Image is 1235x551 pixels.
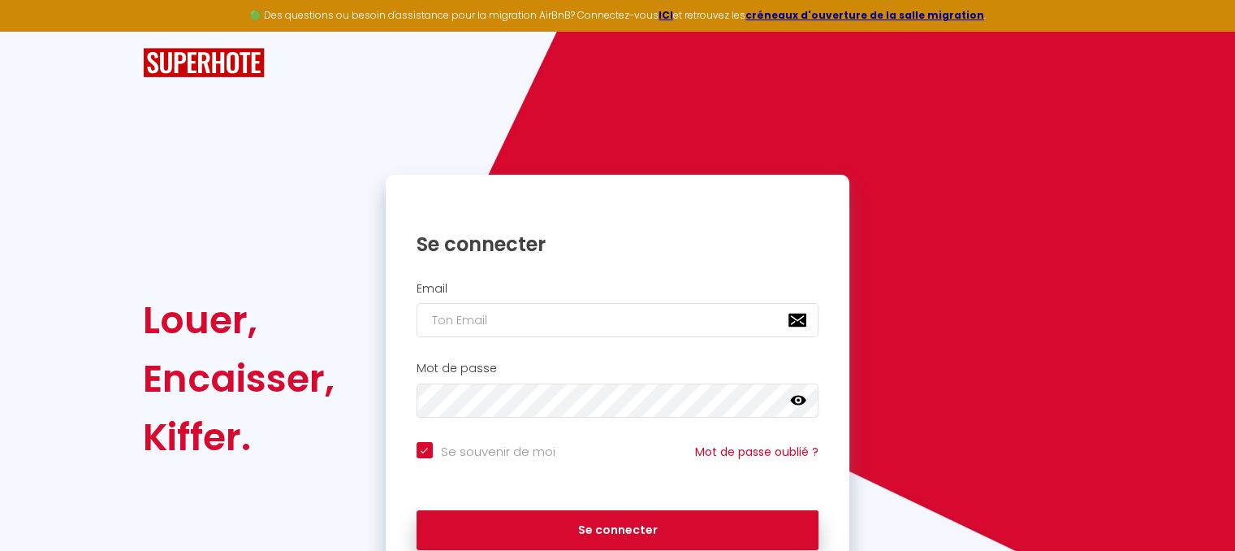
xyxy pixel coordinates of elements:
[745,8,984,22] a: créneaux d'ouverture de la salle migration
[695,444,818,460] a: Mot de passe oublié ?
[417,282,819,296] h2: Email
[143,291,335,349] div: Louer,
[417,303,819,337] input: Ton Email
[143,48,265,78] img: SuperHote logo
[417,232,819,257] h1: Se connecter
[143,408,335,466] div: Kiffer.
[659,8,673,22] a: ICI
[417,510,819,551] button: Se connecter
[417,362,819,375] h2: Mot de passe
[13,7,62,55] button: Ouvrir le widget de chat LiveChat
[143,349,335,408] div: Encaisser,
